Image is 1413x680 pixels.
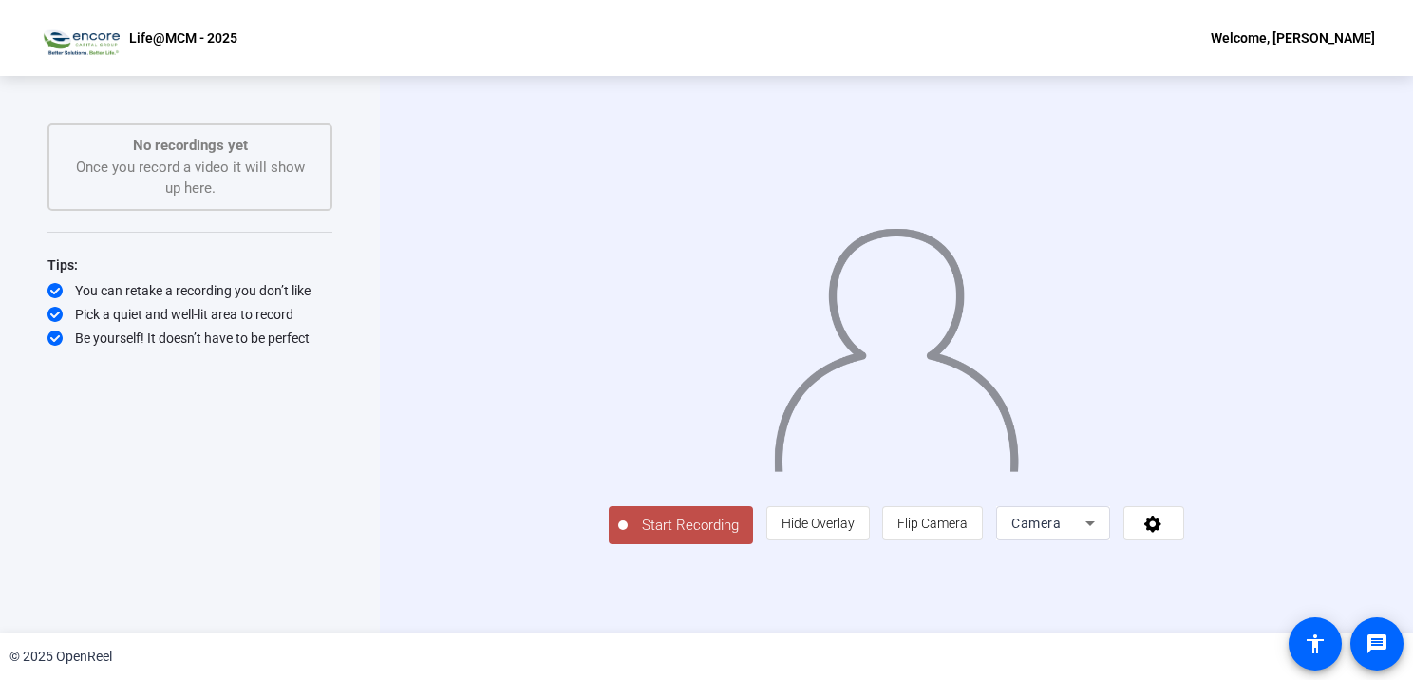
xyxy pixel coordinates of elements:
[38,19,120,57] img: OpenReel logo
[1304,633,1327,655] mat-icon: accessibility
[882,506,983,540] button: Flip Camera
[897,516,968,531] span: Flip Camera
[9,647,112,667] div: © 2025 OpenReel
[129,27,237,49] p: Life@MCM - 2025
[1211,27,1375,49] div: Welcome, [PERSON_NAME]
[68,135,311,157] p: No recordings yet
[766,506,870,540] button: Hide Overlay
[782,516,855,531] span: Hide Overlay
[68,135,311,199] div: Once you record a video it will show up here.
[772,213,1021,472] img: overlay
[47,281,332,300] div: You can retake a recording you don’t like
[47,305,332,324] div: Pick a quiet and well-lit area to record
[628,515,753,537] span: Start Recording
[1011,516,1061,531] span: Camera
[47,254,332,276] div: Tips:
[609,506,753,544] button: Start Recording
[47,329,332,348] div: Be yourself! It doesn’t have to be perfect
[1366,633,1388,655] mat-icon: message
